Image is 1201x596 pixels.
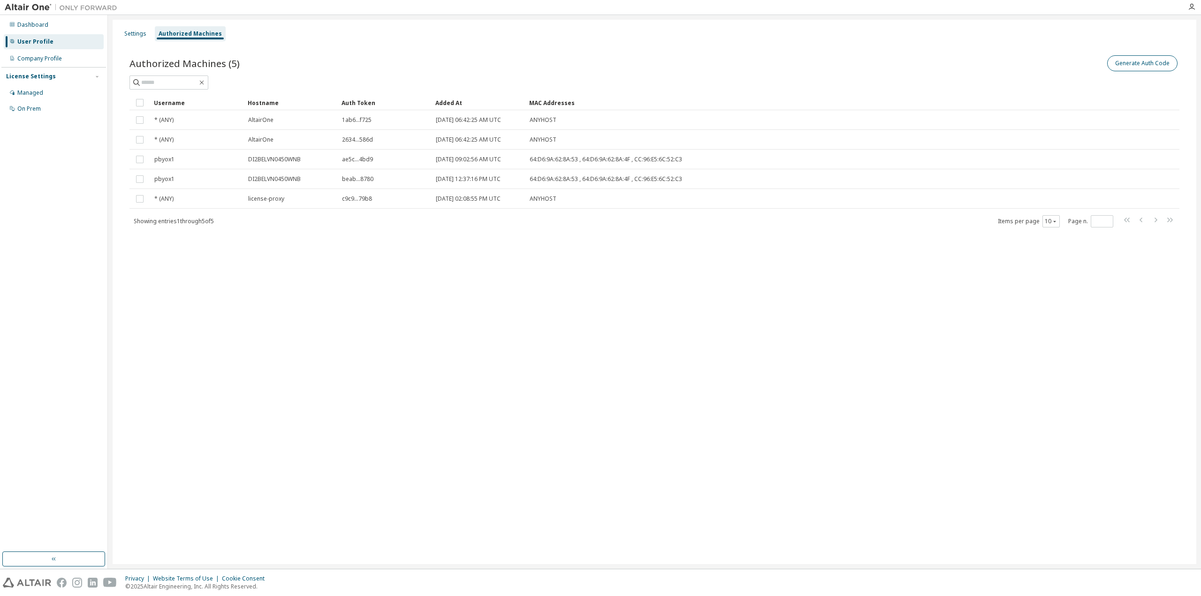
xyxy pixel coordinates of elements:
span: Showing entries 1 through 5 of 5 [134,217,214,225]
img: facebook.svg [57,578,67,588]
span: [DATE] 02:08:55 PM UTC [436,195,501,203]
span: pbyox1 [154,156,175,163]
span: ANYHOST [530,195,556,203]
span: [DATE] 06:42:25 AM UTC [436,136,501,143]
img: Altair One [5,3,122,12]
span: 2634...586d [342,136,373,143]
div: Privacy [125,575,153,582]
span: DI2BELVN0450WNB [248,175,301,183]
span: c9c9...79b8 [342,195,372,203]
span: pbyox1 [154,175,175,183]
div: Hostname [248,95,334,110]
span: Authorized Machines (5) [129,57,240,70]
span: Items per page [998,215,1060,227]
span: ANYHOST [530,136,556,143]
button: Generate Auth Code [1107,55,1178,71]
span: beab...8780 [342,175,373,183]
div: Settings [124,30,146,38]
div: On Prem [17,105,41,113]
div: Username [154,95,240,110]
img: linkedin.svg [88,578,98,588]
div: Dashboard [17,21,48,29]
img: altair_logo.svg [3,578,51,588]
span: 64:D6:9A:62:8A:53 , 64:D6:9A:62:8A:4F , CC:96:E5:6C:52:C3 [530,175,682,183]
span: [DATE] 06:42:25 AM UTC [436,116,501,124]
div: MAC Addresses [529,95,1081,110]
span: * (ANY) [154,116,174,124]
span: Page n. [1068,215,1113,227]
div: Cookie Consent [222,575,270,582]
div: License Settings [6,73,56,80]
div: User Profile [17,38,53,45]
span: ae5c...4bd9 [342,156,373,163]
span: [DATE] 12:37:16 PM UTC [436,175,501,183]
span: [DATE] 09:02:56 AM UTC [436,156,501,163]
div: Auth Token [342,95,428,110]
span: AltairOne [248,136,274,143]
span: 1ab6...f725 [342,116,372,124]
img: instagram.svg [72,578,82,588]
div: Authorized Machines [159,30,222,38]
img: youtube.svg [103,578,117,588]
button: 10 [1045,218,1057,225]
span: ANYHOST [530,116,556,124]
div: Company Profile [17,55,62,62]
div: Website Terms of Use [153,575,222,582]
span: AltairOne [248,116,274,124]
span: 64:D6:9A:62:8A:53 , 64:D6:9A:62:8A:4F , CC:96:E5:6C:52:C3 [530,156,682,163]
div: Managed [17,89,43,97]
span: license-proxy [248,195,284,203]
span: * (ANY) [154,136,174,143]
div: Added At [435,95,522,110]
span: DI2BELVN0450WNB [248,156,301,163]
span: * (ANY) [154,195,174,203]
p: © 2025 Altair Engineering, Inc. All Rights Reserved. [125,582,270,590]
